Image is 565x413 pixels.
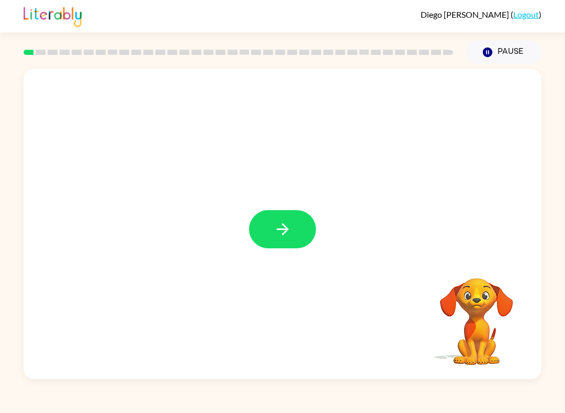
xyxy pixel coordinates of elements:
button: Pause [466,40,541,64]
img: Literably [24,4,82,27]
div: ( ) [421,9,541,19]
a: Logout [513,9,539,19]
video: Your browser must support playing .mp4 files to use Literably. Please try using another browser. [424,262,529,366]
span: Diego [PERSON_NAME] [421,9,511,19]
